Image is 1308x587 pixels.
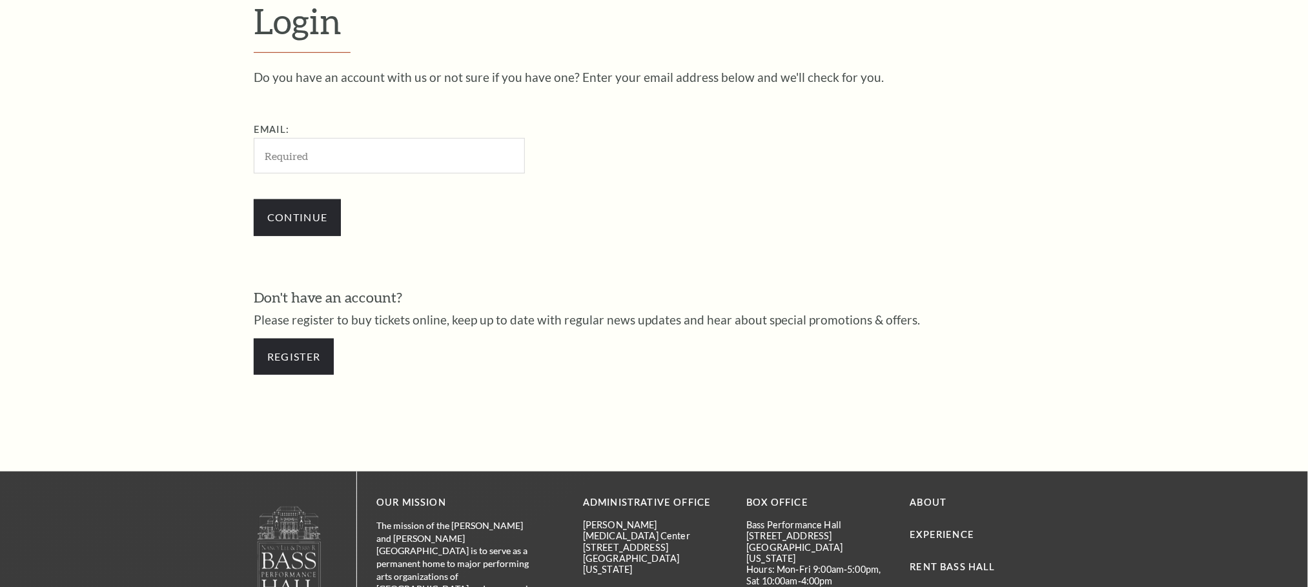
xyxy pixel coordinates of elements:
[583,553,727,575] p: [GEOGRAPHIC_DATA][US_STATE]
[746,519,890,530] p: Bass Performance Hall
[910,561,996,572] a: Rent Bass Hall
[746,564,890,586] p: Hours: Mon-Fri 9:00am-5:00pm, Sat 10:00am-4:00pm
[254,288,1054,308] h3: Don't have an account?
[254,339,334,375] a: Register
[254,138,525,174] input: Required
[910,529,975,540] a: Experience
[583,542,727,553] p: [STREET_ADDRESS]
[746,542,890,564] p: [GEOGRAPHIC_DATA][US_STATE]
[583,495,727,511] p: Administrative Office
[254,124,289,135] label: Email:
[746,530,890,541] p: [STREET_ADDRESS]
[910,497,947,508] a: About
[746,495,890,511] p: BOX OFFICE
[254,313,1054,326] p: Please register to buy tickets online, keep up to date with regular news updates and hear about s...
[376,495,538,511] p: OUR MISSION
[254,199,341,235] input: Continue
[583,519,727,542] p: [PERSON_NAME][MEDICAL_DATA] Center
[254,71,1054,83] p: Do you have an account with us or not sure if you have one? Enter your email address below and we...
